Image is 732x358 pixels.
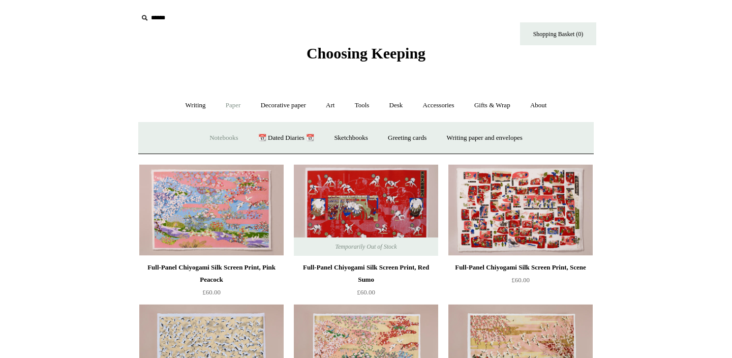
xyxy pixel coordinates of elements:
[448,164,593,256] img: Full-Panel Chiyogami Silk Screen Print, Scene
[307,45,425,62] span: Choosing Keeping
[511,276,530,284] span: £60.00
[142,261,281,286] div: Full-Panel Chiyogami Silk Screen Print, Pink Peacock
[202,288,221,296] span: £60.00
[252,92,315,119] a: Decorative paper
[465,92,520,119] a: Gifts & Wrap
[139,164,284,256] a: Full-Panel Chiyogami Silk Screen Print, Pink Peacock Full-Panel Chiyogami Silk Screen Print, Pink...
[414,92,464,119] a: Accessories
[294,164,438,256] img: Full-Panel Chiyogami Silk Screen Print, Red Sumo
[521,92,556,119] a: About
[317,92,344,119] a: Art
[451,261,590,274] div: Full-Panel Chiyogami Silk Screen Print, Scene
[294,261,438,303] a: Full-Panel Chiyogami Silk Screen Print, Red Sumo £60.00
[346,92,379,119] a: Tools
[380,92,412,119] a: Desk
[325,125,377,152] a: Sketchbooks
[379,125,436,152] a: Greeting cards
[176,92,215,119] a: Writing
[217,92,250,119] a: Paper
[325,237,407,256] span: Temporarily Out of Stock
[139,164,284,256] img: Full-Panel Chiyogami Silk Screen Print, Pink Peacock
[520,22,596,45] a: Shopping Basket (0)
[438,125,532,152] a: Writing paper and envelopes
[139,261,284,303] a: Full-Panel Chiyogami Silk Screen Print, Pink Peacock £60.00
[249,125,323,152] a: 📆 Dated Diaries 📆
[294,164,438,256] a: Full-Panel Chiyogami Silk Screen Print, Red Sumo Full-Panel Chiyogami Silk Screen Print, Red Sumo...
[448,261,593,303] a: Full-Panel Chiyogami Silk Screen Print, Scene £60.00
[357,288,375,296] span: £60.00
[448,164,593,256] a: Full-Panel Chiyogami Silk Screen Print, Scene Full-Panel Chiyogami Silk Screen Print, Scene
[307,53,425,60] a: Choosing Keeping
[296,261,436,286] div: Full-Panel Chiyogami Silk Screen Print, Red Sumo
[200,125,247,152] a: Notebooks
